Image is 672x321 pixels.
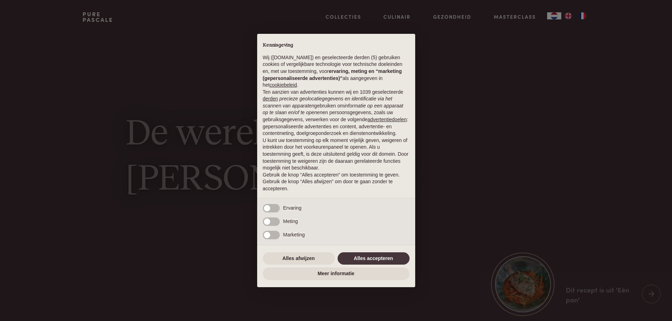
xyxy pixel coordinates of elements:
[263,252,335,265] button: Alles afwijzen
[263,42,410,49] h2: Kennisgeving
[263,96,392,109] em: precieze geolocatiegegevens en identificatie via het scannen van apparaten
[263,95,278,103] button: derden
[263,89,410,137] p: Ten aanzien van advertenties kunnen wij en 1039 geselecteerde gebruiken om en persoonsgegevens, z...
[283,218,298,224] span: Meting
[263,103,404,116] em: informatie op een apparaat op te slaan en/of te openen
[338,252,410,265] button: Alles accepteren
[283,205,302,211] span: Ervaring
[283,232,305,237] span: Marketing
[263,68,402,81] strong: ervaring, meting en “marketing (gepersonaliseerde advertenties)”
[263,54,410,89] p: Wij ([DOMAIN_NAME]) en geselecteerde derden (5) gebruiken cookies of vergelijkbare technologie vo...
[263,172,410,192] p: Gebruik de knop “Alles accepteren” om toestemming te geven. Gebruik de knop “Alles afwijzen” om d...
[263,137,410,172] p: U kunt uw toestemming op elk moment vrijelijk geven, weigeren of intrekken door het voorkeurenpan...
[270,82,297,88] a: cookiebeleid
[263,267,410,280] button: Meer informatie
[368,116,407,123] button: advertentiedoelen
